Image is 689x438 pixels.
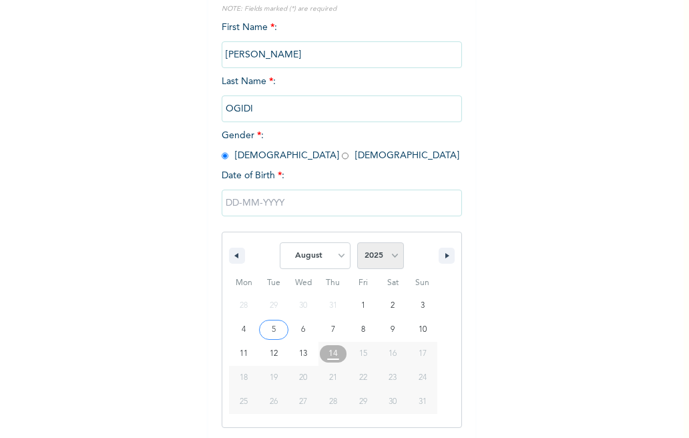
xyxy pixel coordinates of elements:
[240,390,248,414] span: 25
[222,23,462,59] span: First Name :
[391,318,395,342] span: 9
[272,318,276,342] span: 5
[389,390,397,414] span: 30
[329,390,337,414] span: 28
[331,318,335,342] span: 7
[348,272,378,294] span: Fri
[299,342,307,366] span: 13
[361,294,365,318] span: 1
[419,390,427,414] span: 31
[318,342,349,366] button: 14
[419,318,427,342] span: 10
[270,366,278,390] span: 19
[391,294,395,318] span: 2
[348,318,378,342] button: 8
[348,342,378,366] button: 15
[389,366,397,390] span: 23
[222,4,462,14] p: NOTE: Fields marked (*) are required
[259,390,289,414] button: 26
[222,95,462,122] input: Enter your last name
[359,342,367,366] span: 15
[407,294,437,318] button: 3
[407,366,437,390] button: 24
[270,390,278,414] span: 26
[348,390,378,414] button: 29
[359,390,367,414] span: 29
[421,294,425,318] span: 3
[348,294,378,318] button: 1
[240,342,248,366] span: 11
[229,318,259,342] button: 4
[378,294,408,318] button: 2
[378,366,408,390] button: 23
[288,318,318,342] button: 6
[242,318,246,342] span: 4
[229,390,259,414] button: 25
[222,131,459,160] span: Gender : [DEMOGRAPHIC_DATA] [DEMOGRAPHIC_DATA]
[359,366,367,390] span: 22
[222,190,462,216] input: DD-MM-YYYY
[222,169,284,183] span: Date of Birth :
[259,366,289,390] button: 19
[407,342,437,366] button: 17
[328,342,338,366] span: 14
[389,342,397,366] span: 16
[407,272,437,294] span: Sun
[361,318,365,342] span: 8
[259,342,289,366] button: 12
[318,318,349,342] button: 7
[299,366,307,390] span: 20
[419,366,427,390] span: 24
[240,366,248,390] span: 18
[329,366,337,390] span: 21
[299,390,307,414] span: 27
[229,366,259,390] button: 18
[318,272,349,294] span: Thu
[222,41,462,68] input: Enter your first name
[407,318,437,342] button: 10
[348,366,378,390] button: 22
[407,390,437,414] button: 31
[259,318,289,342] button: 5
[222,77,462,114] span: Last Name :
[288,272,318,294] span: Wed
[378,342,408,366] button: 16
[378,318,408,342] button: 9
[259,272,289,294] span: Tue
[288,366,318,390] button: 20
[288,390,318,414] button: 27
[318,390,349,414] button: 28
[318,366,349,390] button: 21
[270,342,278,366] span: 12
[301,318,305,342] span: 6
[378,390,408,414] button: 30
[419,342,427,366] span: 17
[378,272,408,294] span: Sat
[229,272,259,294] span: Mon
[229,342,259,366] button: 11
[288,342,318,366] button: 13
